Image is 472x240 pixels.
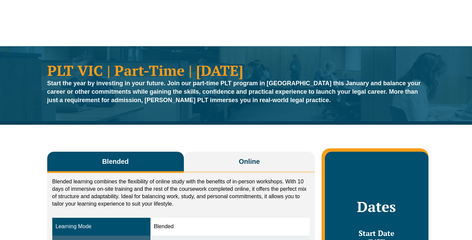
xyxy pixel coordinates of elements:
[332,198,421,215] h2: Dates
[154,223,306,231] div: Blended
[359,228,394,238] span: Start Date
[102,157,129,166] span: Blended
[47,63,425,78] h1: PLT VIC | Part-Time | [DATE]
[56,223,147,231] div: Learning Mode
[47,80,421,103] strong: Start the year by investing in your future. Join our part-time PLT program in [GEOGRAPHIC_DATA] t...
[239,157,260,166] span: Online
[52,178,310,208] p: Blended learning combines the flexibility of online study with the benefits of in-person workshop...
